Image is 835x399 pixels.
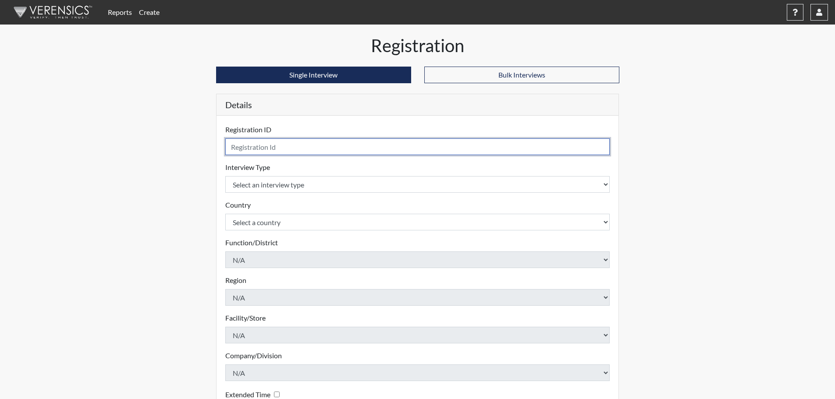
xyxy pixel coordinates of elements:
[424,67,619,83] button: Bulk Interviews
[216,67,411,83] button: Single Interview
[225,200,251,210] label: Country
[225,124,271,135] label: Registration ID
[225,350,282,361] label: Company/Division
[225,162,270,173] label: Interview Type
[225,313,266,323] label: Facility/Store
[135,4,163,21] a: Create
[225,275,246,286] label: Region
[217,94,619,116] h5: Details
[104,4,135,21] a: Reports
[225,138,610,155] input: Insert a Registration ID, which needs to be a unique alphanumeric value for each interviewee
[216,35,619,56] h1: Registration
[225,237,278,248] label: Function/District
